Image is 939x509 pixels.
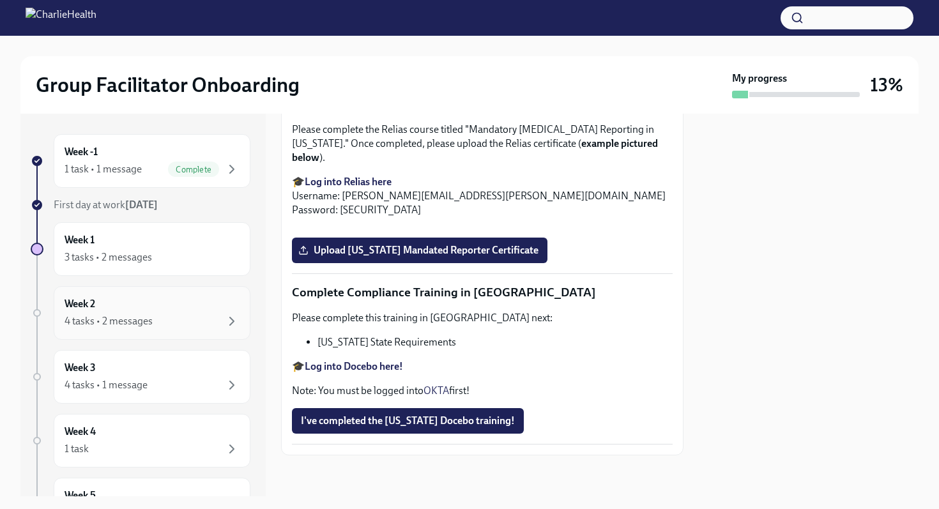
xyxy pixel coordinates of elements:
[65,250,152,264] div: 3 tasks • 2 messages
[292,123,673,165] p: Please complete the Relias course titled "Mandatory [MEDICAL_DATA] Reporting in [US_STATE]." Once...
[168,165,219,174] span: Complete
[292,311,673,325] p: Please complete this training in [GEOGRAPHIC_DATA] next:
[305,176,392,188] a: Log into Relias here
[65,361,96,375] h6: Week 3
[31,222,250,276] a: Week 13 tasks • 2 messages
[125,199,158,211] strong: [DATE]
[301,414,515,427] span: I've completed the [US_STATE] Docebo training!
[292,238,547,263] label: Upload [US_STATE] Mandated Reporter Certificate
[31,286,250,340] a: Week 24 tasks • 2 messages
[65,145,98,159] h6: Week -1
[54,199,158,211] span: First day at work
[292,408,524,434] button: I've completed the [US_STATE] Docebo training!
[870,73,903,96] h3: 13%
[65,162,142,176] div: 1 task • 1 message
[31,134,250,188] a: Week -11 task • 1 messageComplete
[36,72,300,98] h2: Group Facilitator Onboarding
[301,244,538,257] span: Upload [US_STATE] Mandated Reporter Certificate
[732,72,787,86] strong: My progress
[65,297,95,311] h6: Week 2
[65,425,96,439] h6: Week 4
[305,360,403,372] a: Log into Docebo here!
[31,198,250,212] a: First day at work[DATE]
[31,414,250,467] a: Week 41 task
[292,360,673,374] p: 🎓
[26,8,96,28] img: CharlieHealth
[292,284,673,301] p: Complete Compliance Training in [GEOGRAPHIC_DATA]
[317,335,673,349] li: [US_STATE] State Requirements
[31,350,250,404] a: Week 34 tasks • 1 message
[292,384,673,398] p: Note: You must be logged into first!
[65,378,148,392] div: 4 tasks • 1 message
[65,489,96,503] h6: Week 5
[65,233,95,247] h6: Week 1
[65,314,153,328] div: 4 tasks • 2 messages
[292,175,673,217] p: 🎓 Username: [PERSON_NAME][EMAIL_ADDRESS][PERSON_NAME][DOMAIN_NAME] Password: [SECURITY_DATA]
[424,384,449,397] a: OKTA
[65,442,89,456] div: 1 task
